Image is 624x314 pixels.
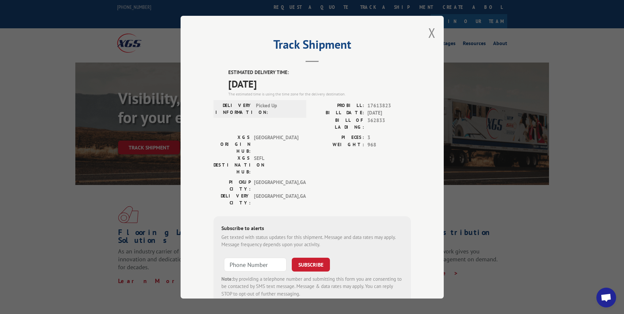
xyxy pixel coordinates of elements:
[312,141,364,149] label: WEIGHT:
[256,102,300,116] span: Picked Up
[221,275,233,282] strong: Note:
[367,134,411,141] span: 3
[213,40,411,52] h2: Track Shipment
[312,109,364,117] label: BILL DATE:
[367,109,411,117] span: [DATE]
[254,154,298,175] span: SEFL
[312,117,364,130] label: BILL OF LADING:
[221,233,403,248] div: Get texted with status updates for this shipment. Message and data rates may apply. Message frequ...
[367,117,411,130] span: 362833
[215,102,253,116] label: DELIVERY INFORMATION:
[228,91,411,97] div: The estimated time is using the time zone for the delivery destination.
[367,141,411,149] span: 968
[292,257,330,271] button: SUBSCRIBE
[228,76,411,91] span: [DATE]
[312,134,364,141] label: PIECES:
[367,102,411,109] span: 17613823
[213,134,251,154] label: XGS ORIGIN HUB:
[221,275,403,298] div: by providing a telephone number and submitting this form you are consenting to be contacted by SM...
[224,257,287,271] input: Phone Number
[213,192,251,206] label: DELIVERY CITY:
[428,24,436,41] button: Close modal
[254,192,298,206] span: [GEOGRAPHIC_DATA] , GA
[213,154,251,175] label: XGS DESTINATION HUB:
[213,178,251,192] label: PICKUP CITY:
[254,178,298,192] span: [GEOGRAPHIC_DATA] , GA
[596,288,616,307] div: Open chat
[254,134,298,154] span: [GEOGRAPHIC_DATA]
[221,224,403,233] div: Subscribe to alerts
[228,69,411,76] label: ESTIMATED DELIVERY TIME:
[312,102,364,109] label: PROBILL:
